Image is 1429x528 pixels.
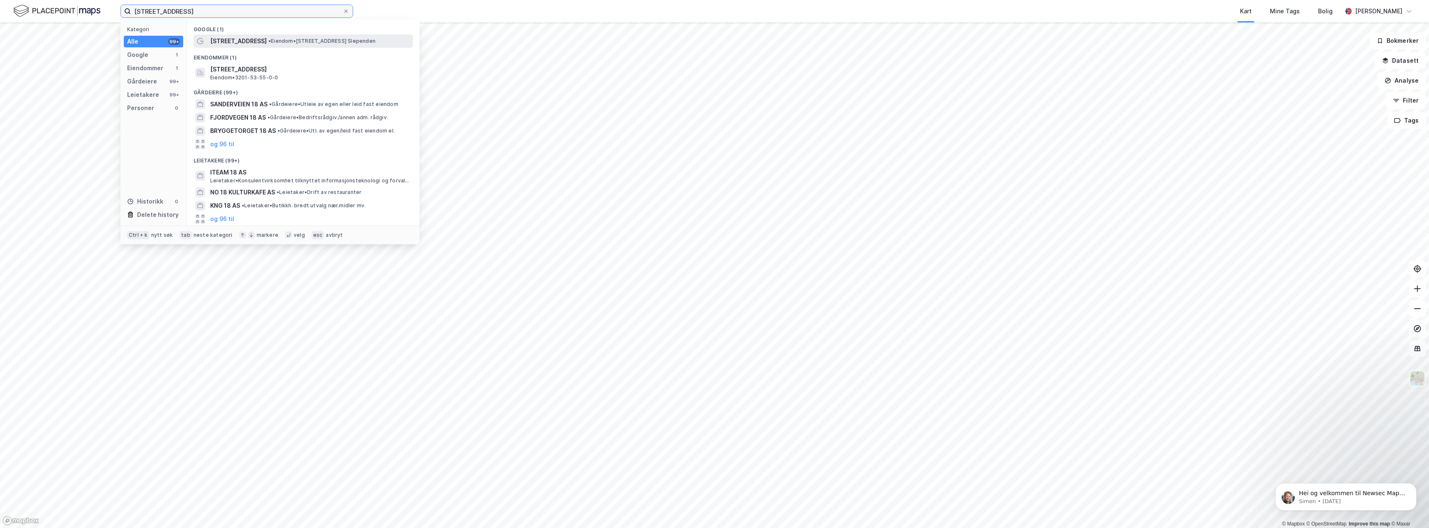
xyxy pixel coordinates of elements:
div: Leietakere (99+) [187,151,420,166]
button: Analyse [1377,72,1426,89]
div: nytt søk [151,232,173,238]
button: Tags [1387,112,1426,129]
div: Leietakere [127,90,159,100]
div: Google [127,50,148,60]
span: Eiendom • [STREET_ADDRESS] Slependen [268,38,376,44]
span: [STREET_ADDRESS] [210,36,267,46]
span: BRYGGETORGET 18 AS [210,126,276,136]
div: esc [312,231,324,239]
div: Delete history [137,210,179,220]
span: KNG 18 AS [210,201,240,211]
a: Improve this map [1349,521,1390,527]
span: Leietaker • Drift av restauranter [277,189,361,196]
button: Datasett [1375,52,1426,69]
img: Z [1409,371,1425,386]
div: Historikk [127,196,163,206]
span: Leietaker • Konsulentvirksomhet tilknyttet informasjonsteknologi og forvaltning og drift av IT-sy... [210,177,411,184]
button: Bokmerker [1370,32,1426,49]
div: Personer [127,103,154,113]
span: FJORDVEGEN 18 AS [210,113,266,123]
span: • [242,202,244,209]
div: 99+ [168,38,180,45]
div: velg [294,232,305,238]
div: 1 [173,65,180,71]
span: [STREET_ADDRESS] [210,64,410,74]
span: SANDERVEIEN 18 AS [210,99,268,109]
button: og 96 til [210,214,234,224]
div: Ctrl + k [127,231,150,239]
button: og 96 til [210,139,234,149]
span: Leietaker • Butikkh. bredt utvalg nær.midler mv. [242,202,366,209]
div: Kategori [127,26,183,32]
span: • [268,114,270,120]
span: • [268,38,271,44]
span: NO 18 KULTURKAFE AS [210,187,275,197]
div: Gårdeiere (99+) [187,83,420,98]
div: [PERSON_NAME] [1355,6,1402,16]
div: avbryt [326,232,343,238]
a: Mapbox [1282,521,1305,527]
span: ITEAM 18 AS [210,167,410,177]
span: • [277,128,280,134]
a: OpenStreetMap [1306,521,1347,527]
div: Google (1) [187,20,420,34]
div: 99+ [168,78,180,85]
div: 99+ [168,91,180,98]
button: Filter [1386,92,1426,109]
div: Mine Tags [1270,6,1300,16]
div: Eiendommer [127,63,163,73]
div: markere [257,232,278,238]
div: Eiendommer (1) [187,48,420,63]
span: Eiendom • 3201-53-55-0-0 [210,74,278,81]
div: 1 [173,52,180,58]
div: 0 [173,198,180,205]
div: tab [179,231,192,239]
iframe: Intercom notifications message [1263,466,1429,524]
span: Gårdeiere • Utl. av egen/leid fast eiendom el. [277,128,395,134]
span: Gårdeiere • Bedriftsrådgiv./annen adm. rådgiv. [268,114,388,121]
a: Mapbox homepage [2,516,39,526]
div: Alle [127,37,138,47]
div: Kart [1240,6,1252,16]
div: 0 [173,105,180,111]
span: • [277,189,279,195]
span: Gårdeiere • Utleie av egen eller leid fast eiendom [269,101,398,108]
img: logo.f888ab2527a4732fd821a326f86c7f29.svg [13,4,101,18]
div: Gårdeiere [127,76,157,86]
span: • [269,101,272,107]
div: Bolig [1318,6,1333,16]
div: neste kategori [194,232,233,238]
input: Søk på adresse, matrikkel, gårdeiere, leietakere eller personer [131,5,343,17]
